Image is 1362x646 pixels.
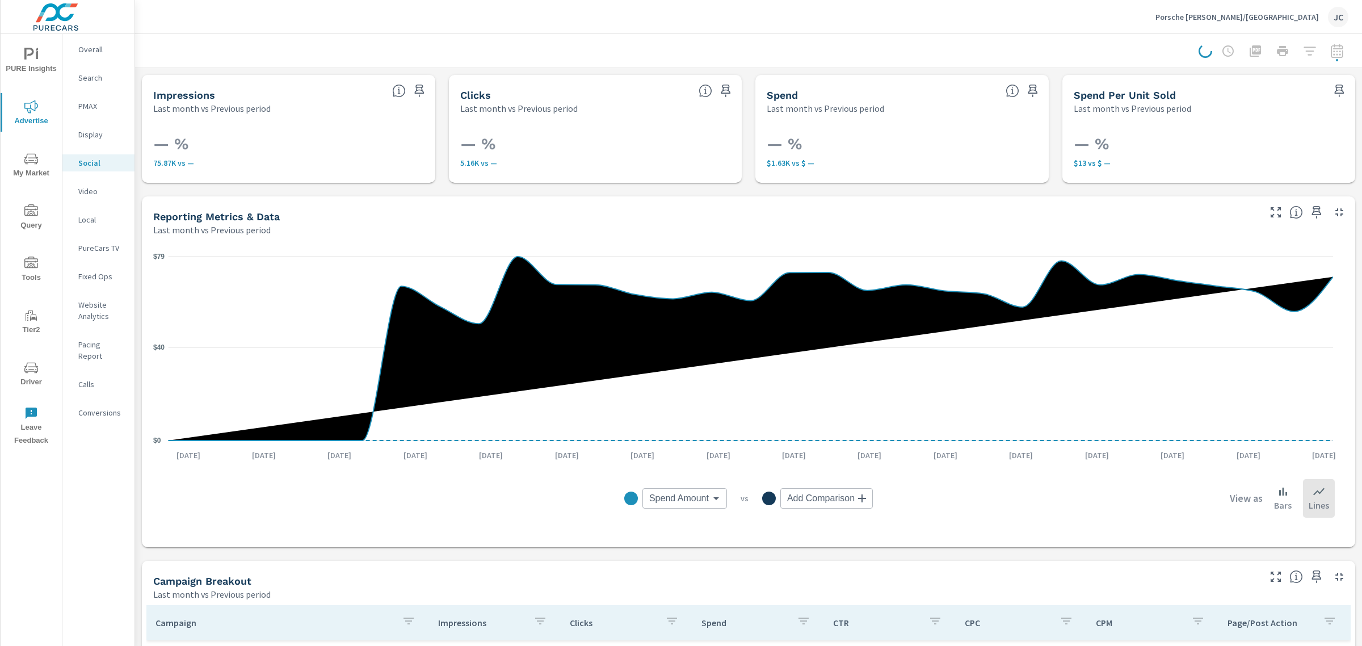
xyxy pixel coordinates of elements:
p: [DATE] [623,450,662,461]
p: Page/Post Action [1228,617,1314,628]
p: Impressions [438,617,524,628]
div: Overall [62,41,134,58]
p: [DATE] [471,450,511,461]
p: [DATE] [396,450,435,461]
span: Understand Social data over time and see how metrics compare to each other. [1289,205,1303,219]
h5: Campaign Breakout [153,575,251,587]
p: [DATE] [1229,450,1268,461]
p: [DATE] [850,450,889,461]
span: Advertise [4,100,58,128]
h3: — % [153,135,424,154]
p: Last month vs Previous period [153,102,271,115]
h6: View as [1230,493,1263,504]
div: Add Comparison [780,488,873,509]
div: Spend Amount [642,488,727,509]
p: [DATE] [926,450,965,461]
p: 5,159 vs — [460,158,731,167]
div: JC [1328,7,1348,27]
span: Save this to your personalized report [1308,568,1326,586]
div: Conversions [62,404,134,421]
div: Calls [62,376,134,393]
span: Save this to your personalized report [410,82,428,100]
span: The amount of money spent on advertising during the period. [1006,84,1019,98]
div: Display [62,126,134,143]
p: Conversions [78,407,125,418]
h5: Spend [767,89,798,101]
p: Search [78,72,125,83]
button: Make Fullscreen [1267,568,1285,586]
span: Driver [4,361,58,389]
span: Save this to your personalized report [1308,203,1326,221]
p: CPM [1096,617,1182,628]
h3: — % [767,135,1037,154]
p: Last month vs Previous period [767,102,884,115]
p: Overall [78,44,125,55]
span: Add Comparison [787,493,855,504]
p: 75,871 vs — [153,158,424,167]
p: Fixed Ops [78,271,125,282]
p: PMAX [78,100,125,112]
div: Local [62,211,134,228]
div: PMAX [62,98,134,115]
p: Last month vs Previous period [460,102,578,115]
p: [DATE] [774,450,814,461]
p: Last month vs Previous period [153,588,271,601]
p: Social [78,157,125,169]
p: Last month vs Previous period [1074,102,1191,115]
h5: Impressions [153,89,215,101]
p: Local [78,214,125,225]
div: Social [62,154,134,171]
button: Make Fullscreen [1267,203,1285,221]
div: Website Analytics [62,296,134,325]
p: Spend [701,617,788,628]
p: [DATE] [320,450,359,461]
p: Last month vs Previous period [153,223,271,237]
span: Save this to your personalized report [1024,82,1042,100]
p: vs [727,493,762,504]
p: Video [78,186,125,197]
div: Search [62,69,134,86]
p: PureCars TV [78,242,125,254]
span: My Market [4,152,58,180]
p: Lines [1309,498,1329,512]
span: The number of times an ad was clicked by a consumer. [699,84,712,98]
div: Fixed Ops [62,268,134,285]
span: Spend Amount [649,493,709,504]
span: Tools [4,257,58,284]
div: nav menu [1,34,62,452]
p: [DATE] [169,450,208,461]
p: [DATE] [1077,450,1117,461]
p: [DATE] [1153,450,1192,461]
text: $79 [153,253,165,261]
p: [DATE] [244,450,284,461]
p: Clicks [570,617,656,628]
p: [DATE] [547,450,587,461]
span: This is a summary of Social performance results by campaign. Each column can be sorted. [1289,570,1303,584]
p: Pacing Report [78,339,125,362]
div: Video [62,183,134,200]
h5: Clicks [460,89,491,101]
span: Save this to your personalized report [1330,82,1348,100]
span: Leave Feedback [4,406,58,447]
p: Porsche [PERSON_NAME]/[GEOGRAPHIC_DATA] [1155,12,1319,22]
p: Display [78,129,125,140]
p: CTR [833,617,919,628]
h3: — % [1074,135,1344,154]
text: $40 [153,343,165,351]
span: Save this to your personalized report [717,82,735,100]
h3: — % [460,135,731,154]
h5: Reporting Metrics & Data [153,211,280,223]
p: Campaign [155,617,393,628]
h5: Spend Per Unit Sold [1074,89,1176,101]
text: $0 [153,437,161,444]
p: Calls [78,379,125,390]
span: Tier2 [4,309,58,337]
p: $1,635 vs $ — [767,158,1037,167]
p: Bars [1274,498,1292,512]
div: PureCars TV [62,240,134,257]
p: [DATE] [1001,450,1041,461]
div: Pacing Report [62,336,134,364]
p: [DATE] [1304,450,1344,461]
button: Minimize Widget [1330,568,1348,586]
span: PURE Insights [4,48,58,75]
